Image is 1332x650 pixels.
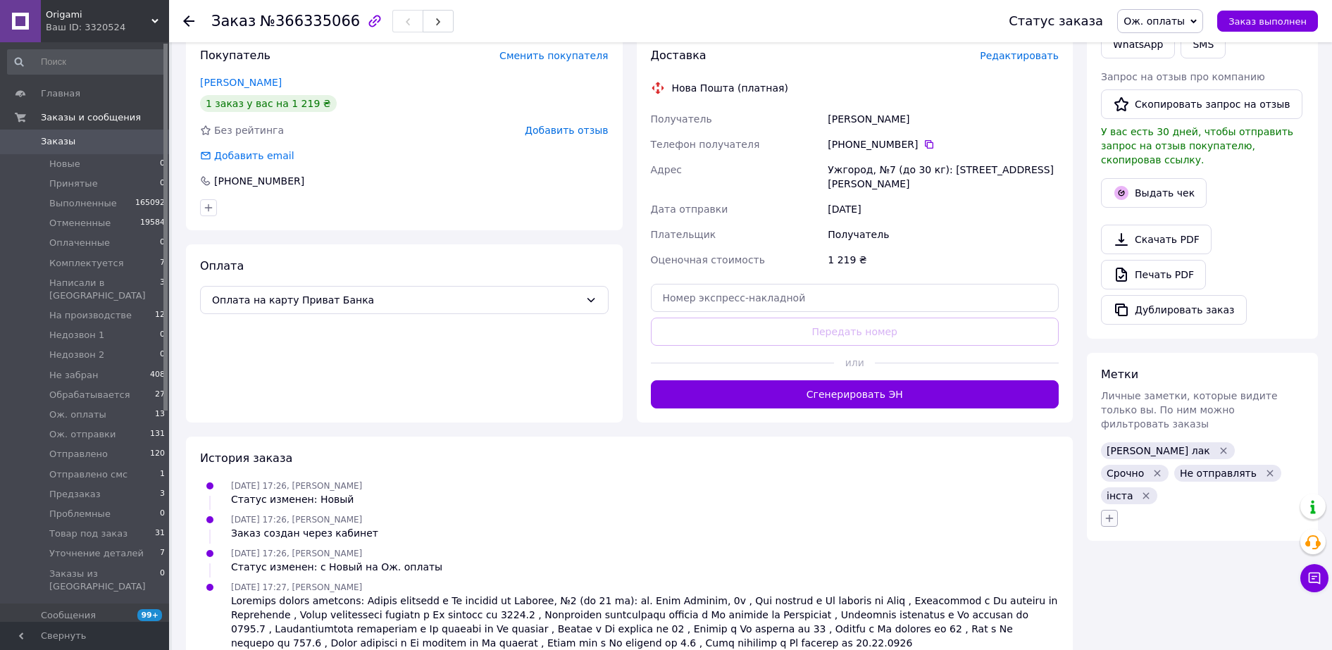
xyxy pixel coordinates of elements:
span: Срочно [1107,468,1144,479]
span: Не отправлять [1180,468,1257,479]
span: 131 [150,428,165,441]
span: 7 [160,547,165,560]
span: 0 [160,158,165,170]
span: Предзаказ [49,488,101,501]
button: Скопировать запрос на отзыв [1101,89,1302,119]
span: Метки [1101,368,1138,381]
span: Добавить отзыв [525,125,608,136]
span: 27 [155,389,165,401]
span: Уточнение деталей [49,547,144,560]
input: Номер экспресс-накладной [651,284,1059,312]
span: У вас есть 30 дней, чтобы отправить запрос на отзыв покупателю, скопировав ссылку. [1101,126,1293,165]
span: Не забран [49,369,99,382]
div: 1 заказ у вас на 1 219 ₴ [200,95,337,112]
button: Дублировать заказ [1101,295,1247,325]
button: Выдать чек [1101,178,1207,208]
span: [DATE] 17:27, [PERSON_NAME] [231,582,362,592]
span: Доставка [651,49,707,62]
button: Чат с покупателем [1300,564,1328,592]
span: 13 [155,408,165,421]
span: №366335066 [260,13,360,30]
a: Скачать PDF [1101,225,1212,254]
span: Запрос на отзыв про компанию [1101,71,1265,82]
span: інста [1107,490,1133,501]
span: Личные заметки, которые видите только вы. По ним можно фильтровать заказы [1101,390,1278,430]
button: Сгенерировать ЭН [651,380,1059,408]
span: Ож. отправки [49,428,116,441]
span: Ож. оплаты [49,408,106,421]
span: Отправлено [49,448,108,461]
span: Принятые [49,177,98,190]
span: Телефон получателя [651,139,760,150]
div: Loremips dolors ametcons: Adipis elitsedd e Te incidid ut Laboree, №2 (do 21 ma): al. Enim Admini... [231,594,1059,650]
span: Покупатель [200,49,270,62]
a: WhatsApp [1101,30,1175,58]
span: [DATE] 17:26, [PERSON_NAME] [231,515,362,525]
span: 408 [150,369,165,382]
span: Адрес [651,164,682,175]
span: Заказы [41,135,75,148]
span: Сообщения [41,609,96,622]
svg: Удалить метку [1152,468,1163,479]
span: Редактировать [980,50,1059,61]
span: 165092 [135,197,165,210]
span: 19584 [140,217,165,230]
span: Комплектуется [49,257,123,270]
div: Вернуться назад [183,14,194,28]
span: Новые [49,158,80,170]
span: Отправлено смс [49,468,127,481]
span: Недозвон 1 [49,329,104,342]
svg: Удалить метку [1218,445,1229,456]
span: 3 [160,277,165,302]
span: Недозвон 2 [49,349,104,361]
div: Статус заказа [1009,14,1103,28]
span: Проблемные [49,508,111,520]
div: Статус изменен: с Новый на Ож. оплаты [231,560,442,574]
div: [PHONE_NUMBER] [828,137,1059,151]
span: или [834,356,875,370]
div: Ужгород, №7 (до 30 кг): [STREET_ADDRESS][PERSON_NAME] [825,157,1062,196]
div: Нова Пошта (платная) [668,81,792,95]
svg: Удалить метку [1264,468,1276,479]
span: Плательщик [651,229,716,240]
span: 7 [160,257,165,270]
span: Заказы из [GEOGRAPHIC_DATA] [49,568,160,593]
span: 1 [160,468,165,481]
span: Заказ выполнен [1228,16,1307,27]
span: 0 [160,177,165,190]
span: Оплаченные [49,237,110,249]
input: Поиск [7,49,166,75]
span: На производстве [49,309,132,322]
span: Без рейтинга [214,125,284,136]
span: 3 [160,488,165,501]
span: [DATE] 17:26, [PERSON_NAME] [231,481,362,491]
div: Ваш ID: 3320524 [46,21,169,34]
span: 0 [160,349,165,361]
div: 1 219 ₴ [825,247,1062,273]
span: 0 [160,508,165,520]
span: 120 [150,448,165,461]
span: 99+ [137,609,162,621]
button: SMS [1181,30,1226,58]
div: Получатель [825,222,1062,247]
span: Главная [41,87,80,100]
span: Сменить покупателя [499,50,608,61]
span: [DATE] 17:26, [PERSON_NAME] [231,549,362,558]
span: Заказ [211,13,256,30]
span: Получатель [651,113,712,125]
span: Товар под заказ [49,527,127,540]
span: 0 [160,568,165,593]
span: История заказа [200,451,292,465]
span: Выполненные [49,197,117,210]
span: Оплата на карту Приват Банка [212,292,580,308]
span: Оплата [200,259,244,273]
span: Оценочная стоимость [651,254,766,265]
span: Отмененные [49,217,111,230]
div: Добавить email [213,149,296,163]
span: Origami [46,8,151,21]
span: 0 [160,329,165,342]
div: Заказ создан через кабинет [231,526,378,540]
a: Печать PDF [1101,260,1206,289]
svg: Удалить метку [1140,490,1152,501]
div: [PHONE_NUMBER] [213,174,306,188]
